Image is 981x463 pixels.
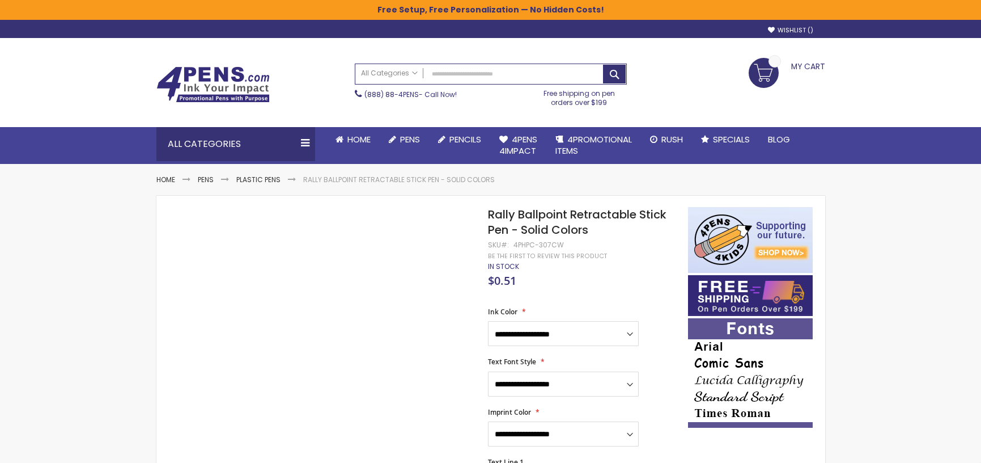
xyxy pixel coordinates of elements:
[499,133,537,157] span: 4Pens 4impact
[488,240,509,250] strong: SKU
[488,262,519,271] span: In stock
[661,133,683,145] span: Rush
[488,307,517,317] span: Ink Color
[488,273,516,288] span: $0.51
[713,133,750,145] span: Specials
[156,127,315,161] div: All Categories
[156,175,175,184] a: Home
[490,127,546,164] a: 4Pens4impact
[555,133,632,157] span: 4PROMOTIONAL ITEMS
[488,407,531,417] span: Imprint Color
[355,64,423,83] a: All Categories
[688,207,813,273] img: 4pens 4 kids
[768,26,813,35] a: Wishlist
[156,66,270,103] img: 4Pens Custom Pens and Promotional Products
[641,127,692,152] a: Rush
[488,207,666,238] span: Rally Ballpoint Retractable Stick Pen - Solid Colors
[688,275,813,316] img: Free shipping on orders over $199
[364,90,457,99] span: - Call Now!
[449,133,481,145] span: Pencils
[326,127,380,152] a: Home
[361,69,418,78] span: All Categories
[759,127,799,152] a: Blog
[488,262,519,271] div: Availability
[400,133,420,145] span: Pens
[380,127,429,152] a: Pens
[347,133,371,145] span: Home
[513,241,564,250] div: 4PHPC-307CW
[488,252,607,260] a: Be the first to review this product
[532,85,627,107] div: Free shipping on pen orders over $199
[768,133,790,145] span: Blog
[488,357,536,367] span: Text Font Style
[692,127,759,152] a: Specials
[688,318,813,428] img: font-personalization-examples
[236,175,281,184] a: Plastic Pens
[303,175,495,184] li: Rally Ballpoint Retractable Stick Pen - Solid Colors
[364,90,419,99] a: (888) 88-4PENS
[546,127,641,164] a: 4PROMOTIONALITEMS
[429,127,490,152] a: Pencils
[198,175,214,184] a: Pens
